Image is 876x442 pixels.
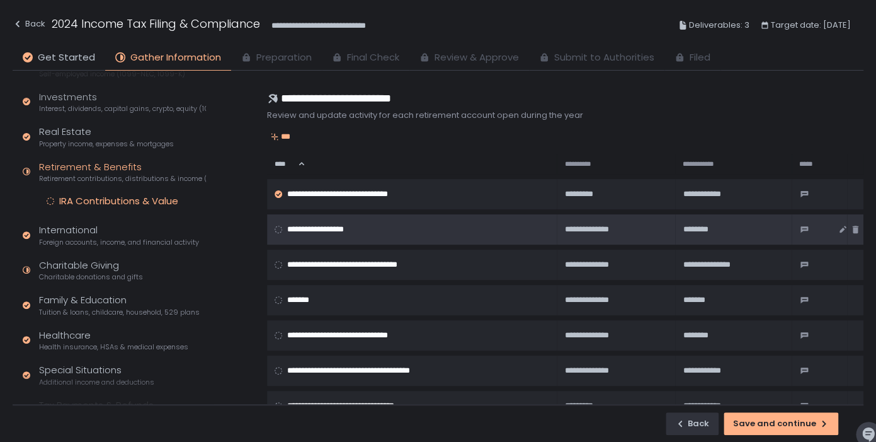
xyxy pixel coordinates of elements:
button: Back [666,412,719,435]
div: Real Estate [39,125,174,149]
span: Property income, expenses & mortgages [39,139,174,149]
div: IRA Contributions & Value [59,195,178,207]
button: Back [13,15,45,36]
span: Self-employed income (1099-NEC, 1099-K) [39,69,185,79]
span: Gather Information [130,50,221,65]
div: Back [675,418,709,429]
div: Retirement & Benefits [39,160,206,184]
h1: 2024 Income Tax Filing & Compliance [52,15,260,32]
span: Filed [690,50,710,65]
span: Final Check [347,50,399,65]
span: Submit to Authorities [554,50,654,65]
div: Charitable Giving [39,259,143,282]
div: Back [13,16,45,32]
span: Preparation [256,50,312,65]
div: Save and continue [733,418,829,429]
div: Investments [39,90,206,114]
span: Charitable donations and gifts [39,272,143,282]
span: Target date: [DATE] [771,18,851,33]
div: Family & Education [39,293,200,317]
span: Tuition & loans, childcare, household, 529 plans [39,308,200,317]
div: Review and update activity for each retirement account open during the year [267,110,863,121]
span: Foreign accounts, income, and financial activity [39,238,199,247]
span: Health insurance, HSAs & medical expenses [39,342,188,352]
div: Tax Payments & Refunds [39,398,169,422]
span: Retirement contributions, distributions & income (1099-R, 5498) [39,174,206,183]
div: Special Situations [39,363,154,387]
span: Deliverables: 3 [689,18,749,33]
span: Get Started [38,50,95,65]
button: Save and continue [724,412,838,435]
span: Review & Approve [435,50,519,65]
div: Healthcare [39,329,188,352]
span: Additional income and deductions [39,378,154,387]
span: Interest, dividends, capital gains, crypto, equity (1099s, K-1s) [39,104,206,113]
div: International [39,223,199,247]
